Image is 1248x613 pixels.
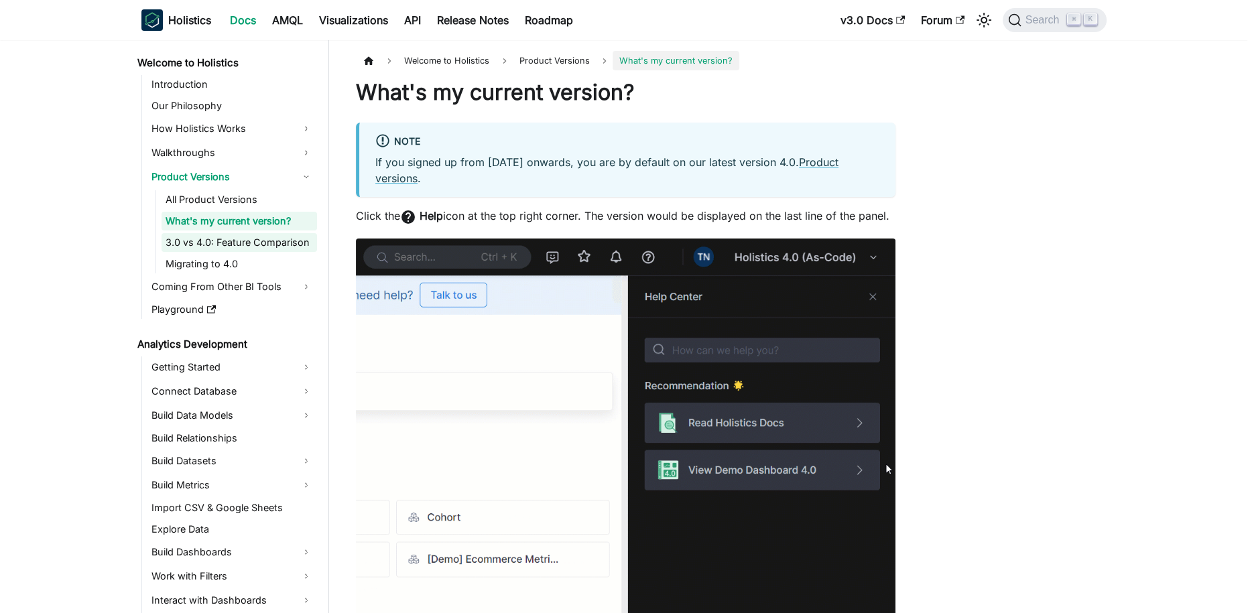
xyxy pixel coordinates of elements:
[162,255,317,273] a: Migrating to 4.0
[147,565,317,587] a: Work with Filters
[913,9,973,31] a: Forum
[513,51,597,70] span: Product Versions
[147,300,317,319] a: Playground
[128,40,329,613] nav: Docs sidebar
[517,9,581,31] a: Roadmap
[356,208,895,225] p: Click the icon at the top right corner. The version would be displayed on the last line of the pa...
[147,474,317,496] a: Build Metrics
[147,75,317,94] a: Introduction
[147,541,317,563] a: Build Dashboards
[613,51,739,70] span: What's my current version?
[147,96,317,115] a: Our Philosophy
[162,190,317,209] a: All Product Versions
[1021,14,1068,26] span: Search
[162,212,317,230] a: What's my current version?
[1084,13,1097,25] kbd: K
[141,9,163,31] img: Holistics
[147,405,317,426] a: Build Data Models
[133,54,317,72] a: Welcome to Holistics
[147,142,317,163] a: Walkthroughs
[375,155,838,185] a: Product versions
[396,9,429,31] a: API
[133,335,317,354] a: Analytics Development
[222,9,264,31] a: Docs
[147,520,317,539] a: Explore Data
[147,276,317,297] a: Coming From Other BI Tools
[147,118,317,139] a: How Holistics Works
[147,450,317,472] a: Build Datasets
[375,133,879,151] div: Note
[356,51,895,70] nav: Breadcrumbs
[147,498,317,517] a: Import CSV & Google Sheets
[162,233,317,252] a: 3.0 vs 4.0: Feature Comparison
[832,9,913,31] a: v3.0 Docs
[1003,8,1107,32] button: Search (Command+K)
[420,209,443,222] strong: Help
[147,429,317,448] a: Build Relationships
[375,154,879,186] p: If you signed up from [DATE] onwards, you are by default on our latest version 4.0. .
[147,590,317,611] a: Interact with Dashboards
[356,79,895,106] h1: What's my current version?
[168,12,211,28] b: Holistics
[973,9,995,31] button: Switch between dark and light mode (currently light mode)
[397,51,496,70] span: Welcome to Holistics
[400,209,416,225] span: help
[1067,13,1080,25] kbd: ⌘
[141,9,211,31] a: HolisticsHolistics
[147,166,317,188] a: Product Versions
[429,9,517,31] a: Release Notes
[147,381,317,402] a: Connect Database
[147,356,317,378] a: Getting Started
[264,9,311,31] a: AMQL
[311,9,396,31] a: Visualizations
[356,51,381,70] a: Home page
